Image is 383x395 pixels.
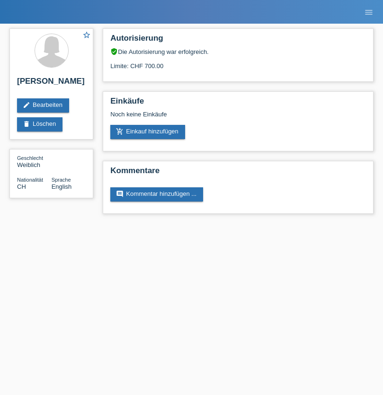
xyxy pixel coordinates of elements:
i: edit [23,101,30,109]
a: editBearbeiten [17,98,69,113]
h2: Autorisierung [110,34,366,48]
span: Geschlecht [17,155,43,161]
a: star_border [82,31,91,41]
div: Die Autorisierung war erfolgreich. [110,48,366,55]
span: Nationalität [17,177,43,183]
h2: [PERSON_NAME] [17,77,86,91]
a: deleteLöschen [17,117,62,132]
a: add_shopping_cartEinkauf hinzufügen [110,125,185,139]
div: Weiblich [17,154,52,168]
div: Limite: CHF 700.00 [110,55,366,70]
span: Sprache [52,177,71,183]
a: commentKommentar hinzufügen ... [110,187,203,202]
h2: Kommentare [110,166,366,180]
i: comment [116,190,124,198]
i: verified_user [110,48,118,55]
i: menu [364,8,374,17]
a: menu [359,9,378,15]
span: English [52,183,72,190]
i: add_shopping_cart [116,128,124,135]
h2: Einkäufe [110,97,366,111]
span: Schweiz [17,183,26,190]
i: delete [23,120,30,128]
div: Noch keine Einkäufe [110,111,366,125]
i: star_border [82,31,91,39]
